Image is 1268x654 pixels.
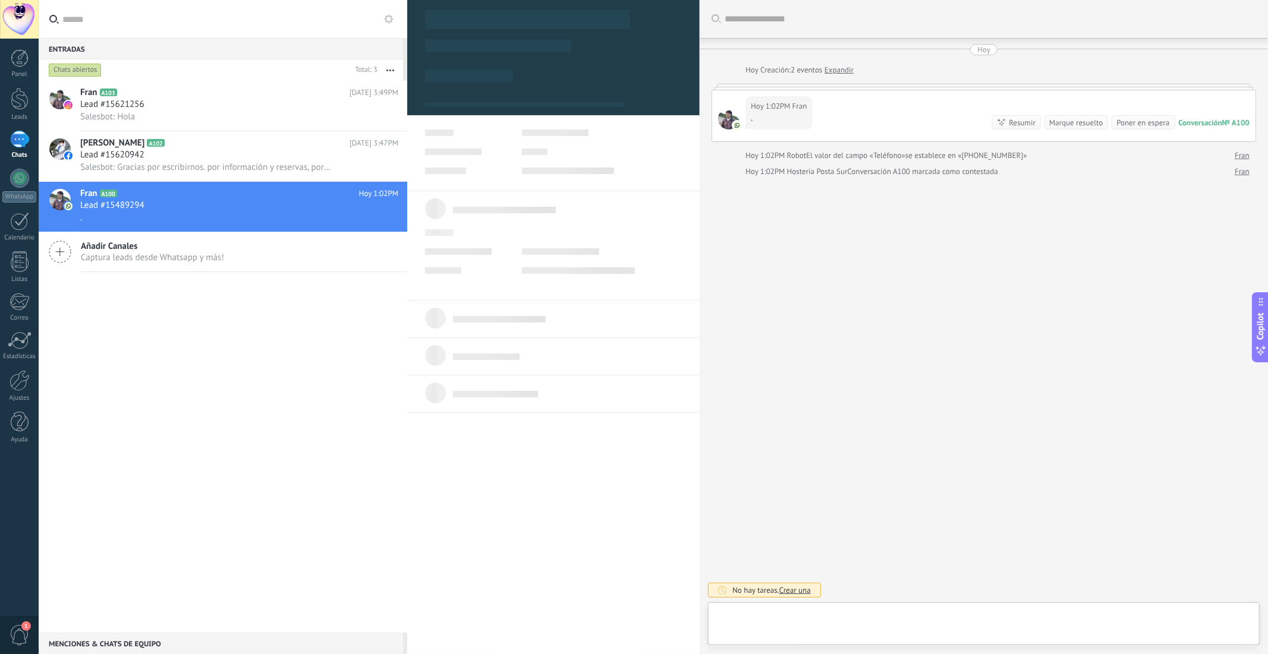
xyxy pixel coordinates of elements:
[147,139,164,147] span: A102
[2,394,37,402] div: Ajustes
[2,436,37,444] div: Ayuda
[1255,312,1267,340] span: Copilot
[80,162,333,173] span: Salesbot: Gracias por escribirnos. por información y reservas, por favor envíe un correo electrón...
[359,188,398,200] span: Hoy 1:02PM
[787,166,848,176] span: Hosteria Posta Sur
[80,212,82,223] span: .
[49,63,102,77] div: Chats abiertos
[100,189,117,197] span: A100
[1235,150,1250,162] a: Fran
[2,276,37,283] div: Listas
[2,353,37,361] div: Estadísticas
[779,585,811,595] span: Crear una
[350,87,398,99] span: [DATE] 3:49PM
[745,150,787,162] div: Hoy 1:02PM
[2,113,37,121] div: Leads
[80,99,144,110] span: Lead #15621256
[787,150,806,160] span: Robot
[64,202,73,210] img: icon
[806,150,905,162] span: El valor del campo «Teléfono»
[80,200,144,211] span: Lead #15489294
[39,81,407,131] a: avatariconFranA103[DATE] 3:49PMLead #15621256Salesbot: Hola
[745,64,854,76] div: Creación:
[350,137,398,149] span: [DATE] 3:47PM
[1222,118,1250,128] div: № A100
[733,121,741,129] img: com.amocrm.amocrmwa.svg
[39,131,407,181] a: avataricon[PERSON_NAME]A102[DATE] 3:47PMLead #15620942Salesbot: Gracias por escribirnos. por info...
[1009,117,1036,128] div: Resumir
[64,101,73,109] img: icon
[905,150,1027,162] span: se establece en «[PHONE_NUMBER]»
[39,182,407,232] a: avatariconFranA100Hoy 1:02PMLead #15489294.
[751,112,807,124] div: .
[81,241,224,252] span: Añadir Canales
[39,633,403,654] div: Menciones & Chats de equipo
[825,64,854,76] a: Expandir
[80,149,144,161] span: Lead #15620942
[1116,117,1169,128] div: Poner en espera
[732,585,811,595] div: No hay tareas.
[80,111,135,122] span: Salesbot: Hola
[80,87,97,99] span: Fran
[377,59,403,81] button: Más
[80,137,144,149] span: [PERSON_NAME]
[39,38,403,59] div: Entradas
[2,71,37,78] div: Panel
[1179,118,1222,128] div: Conversación
[2,234,37,242] div: Calendario
[64,151,73,160] img: icon
[2,314,37,322] div: Correo
[848,166,998,178] div: Conversación A100 marcada como contestada
[351,64,377,76] div: Total: 3
[80,188,97,200] span: Fran
[751,100,792,112] div: Hoy 1:02PM
[81,252,224,263] span: Captura leads desde Whatsapp y más!
[792,100,807,112] span: Fran
[100,89,117,96] span: A103
[718,108,740,129] span: Fran
[2,151,37,159] div: Chats
[2,191,36,203] div: WhatsApp
[1235,166,1250,178] a: Fran
[1049,117,1103,128] div: Marque resuelto
[745,166,787,178] div: Hoy 1:02PM
[745,64,760,76] div: Hoy
[791,64,822,76] span: 2 eventos
[21,621,31,631] span: 1
[977,44,990,55] div: Hoy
